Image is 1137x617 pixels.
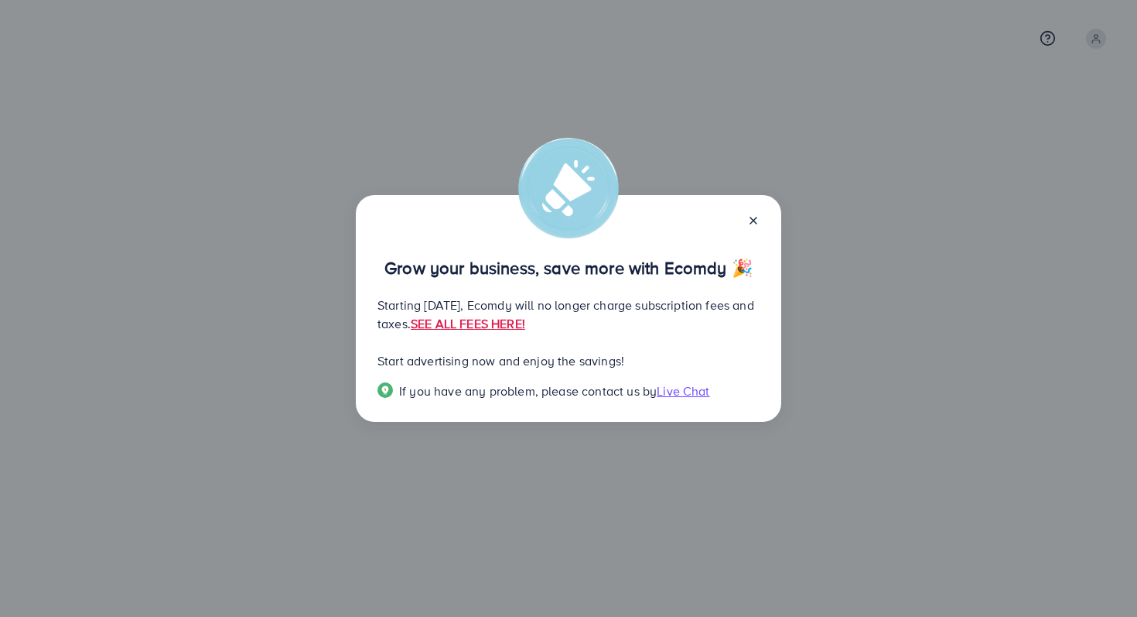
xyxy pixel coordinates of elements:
[377,296,760,333] p: Starting [DATE], Ecomdy will no longer charge subscription fees and taxes.
[377,382,393,398] img: Popup guide
[399,382,657,399] span: If you have any problem, please contact us by
[657,382,709,399] span: Live Chat
[518,138,619,238] img: alert
[377,351,760,370] p: Start advertising now and enjoy the savings!
[377,259,760,277] p: Grow your business, save more with Ecomdy 🎉
[411,315,525,332] a: SEE ALL FEES HERE!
